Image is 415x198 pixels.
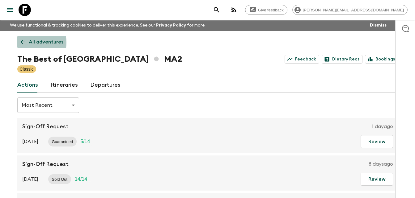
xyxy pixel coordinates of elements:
[71,174,91,184] div: Trip Fill
[156,23,186,27] a: Privacy Policy
[210,4,223,16] button: search adventures
[255,8,287,12] span: Give feedback
[361,173,393,186] button: Review
[90,78,121,93] a: Departures
[77,137,94,146] div: Trip Fill
[48,139,77,144] span: Guaranteed
[17,53,182,65] h1: The Best of [GEOGRAPHIC_DATA] MA2
[368,21,388,30] button: Dismiss
[22,123,69,130] p: Sign-Off Request
[22,138,38,145] p: [DATE]
[17,78,38,93] a: Actions
[80,138,90,145] p: 5 / 14
[292,5,408,15] div: [PERSON_NAME][EMAIL_ADDRESS][DOMAIN_NAME]
[17,97,79,114] div: Most Recent
[75,175,87,183] p: 14 / 14
[29,38,63,46] p: All adventures
[50,78,78,93] a: Itineraries
[285,55,319,64] a: Feedback
[372,123,393,130] p: 1 day ago
[361,135,393,148] button: Review
[4,4,16,16] button: menu
[20,66,34,72] p: Classic
[369,160,393,168] p: 8 days ago
[22,175,38,183] p: [DATE]
[48,177,71,182] span: Sold Out
[22,160,69,168] p: Sign-Off Request
[245,5,287,15] a: Give feedback
[322,55,362,64] a: Dietary Reqs
[365,55,398,64] a: Bookings
[299,8,407,12] span: [PERSON_NAME][EMAIL_ADDRESS][DOMAIN_NAME]
[7,20,208,31] p: We use functional & tracking cookies to deliver this experience. See our for more.
[17,36,67,48] a: All adventures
